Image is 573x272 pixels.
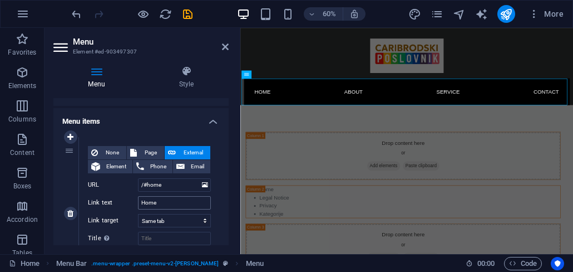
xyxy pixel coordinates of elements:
input: Title [138,232,211,245]
p: Elements [8,81,37,90]
button: Page [127,146,164,159]
button: Click here to leave preview mode and continue editing [136,7,150,21]
p: Favorites [8,48,36,57]
button: Element [88,160,132,173]
span: Code [509,257,537,270]
input: Link text... [138,196,211,210]
span: Page [140,146,161,159]
button: External [165,146,210,159]
button: Usercentrics [551,257,564,270]
label: Link target [88,214,138,227]
p: Accordion [7,215,38,224]
label: Title [88,232,138,245]
h3: Element #ed-903497307 [73,47,206,57]
i: Undo: Delete elements (Ctrl+Z) [70,8,83,21]
button: More [524,5,568,23]
button: Phone [133,160,172,173]
button: Email [173,160,210,173]
button: reload [159,7,172,21]
p: Columns [8,115,36,124]
span: None [101,146,123,159]
button: undo [70,7,83,21]
button: Code [504,257,542,270]
button: 60% [304,7,343,21]
span: 00 00 [477,257,495,270]
i: AI Writer [475,8,488,21]
i: Pages (Ctrl+Alt+S) [431,8,443,21]
button: navigator [453,7,466,21]
p: Boxes [13,182,32,191]
button: save [181,7,194,21]
span: Element [103,160,129,173]
i: Design (Ctrl+Alt+Y) [408,8,421,21]
button: None [88,146,126,159]
i: On resize automatically adjust zoom level to fit chosen device. [349,9,359,19]
i: Navigator [453,8,466,21]
label: URL [88,178,138,192]
input: URL... [138,178,211,192]
i: Save (Ctrl+S) [181,8,194,21]
h4: Style [144,66,229,89]
i: Reload page [159,8,172,21]
span: More [528,8,564,20]
span: Add elements [211,222,266,238]
p: Content [10,148,34,157]
div: Drop content here [9,174,534,253]
i: This element is a customizable preset [223,260,228,266]
h6: 60% [320,7,338,21]
span: External [179,146,207,159]
span: Paste clipboard [271,222,332,238]
span: Click to select. Double-click to edit [246,257,264,270]
h2: Menu [73,37,229,47]
label: Link text [88,196,138,210]
button: design [408,7,422,21]
h4: Menu [53,66,144,89]
p: Tables [12,249,32,258]
i: Publish [500,8,512,21]
span: . menu-wrapper .preset-menu-v2-[PERSON_NAME] [91,257,219,270]
button: publish [497,5,515,23]
span: Email [188,160,207,173]
h4: Menu items [53,108,229,128]
span: Phone [147,160,169,173]
h6: Session time [466,257,495,270]
a: Click to cancel selection. Double-click to open Pages [9,257,39,270]
button: text_generator [475,7,488,21]
span: : [485,259,487,268]
span: Click to select. Double-click to edit [56,257,87,270]
nav: breadcrumb [56,257,264,270]
button: pages [431,7,444,21]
